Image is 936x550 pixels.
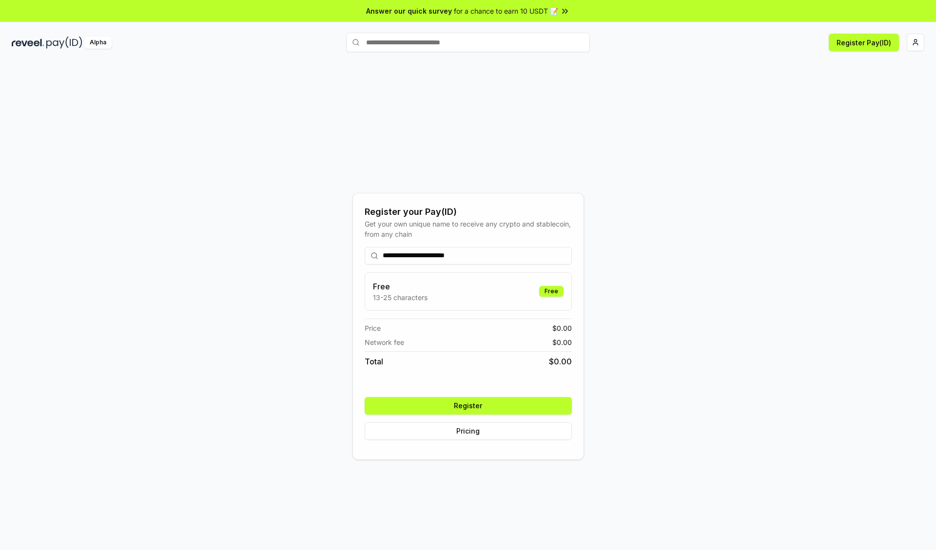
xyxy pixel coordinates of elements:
[549,356,572,367] span: $ 0.00
[552,337,572,347] span: $ 0.00
[365,323,381,333] span: Price
[552,323,572,333] span: $ 0.00
[365,337,404,347] span: Network fee
[365,356,383,367] span: Total
[366,6,452,16] span: Answer our quick survey
[373,292,428,303] p: 13-25 characters
[454,6,558,16] span: for a chance to earn 10 USDT 📝
[365,422,572,440] button: Pricing
[829,34,899,51] button: Register Pay(ID)
[12,37,44,49] img: reveel_dark
[46,37,82,49] img: pay_id
[365,219,572,239] div: Get your own unique name to receive any crypto and stablecoin, from any chain
[373,281,428,292] h3: Free
[365,397,572,415] button: Register
[365,205,572,219] div: Register your Pay(ID)
[84,37,112,49] div: Alpha
[539,286,564,297] div: Free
